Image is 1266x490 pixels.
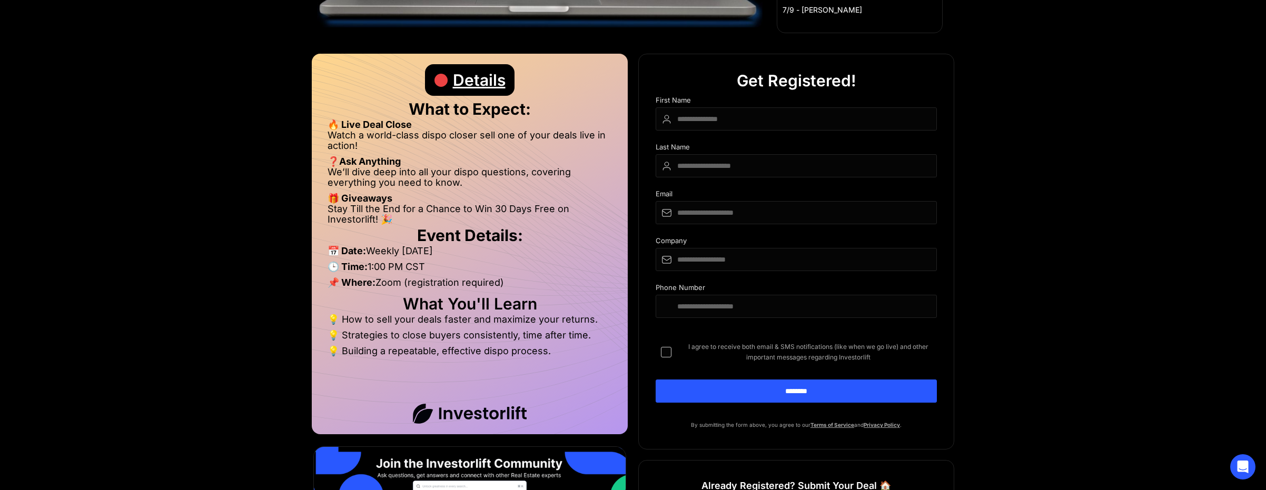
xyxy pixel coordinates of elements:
[328,277,612,293] li: Zoom (registration required)
[864,422,900,428] a: Privacy Policy
[328,262,612,277] li: 1:00 PM CST
[656,237,937,248] div: Company
[328,298,612,309] h2: What You'll Learn
[328,261,368,272] strong: 🕒 Time:
[328,167,612,193] li: We’ll dive deep into all your dispo questions, covering everything you need to know.
[656,96,937,419] form: DIspo Day Main Form
[656,96,937,107] div: First Name
[328,119,412,130] strong: 🔥 Live Deal Close
[328,246,612,262] li: Weekly [DATE]
[417,226,523,245] strong: Event Details:
[409,99,531,118] strong: What to Expect:
[1230,454,1255,479] div: Open Intercom Messenger
[328,346,612,356] li: 💡 Building a repeatable, effective dispo process.
[656,419,937,430] p: By submitting the form above, you agree to our and .
[656,143,937,154] div: Last Name
[328,330,612,346] li: 💡 Strategies to close buyers consistently, time after time.
[328,314,612,330] li: 💡 How to sell your deals faster and maximize your returns.
[680,342,937,363] span: I agree to receive both email & SMS notifications (like when we go live) and other important mess...
[737,65,856,96] div: Get Registered!
[328,130,612,156] li: Watch a world-class dispo closer sell one of your deals live in action!
[453,64,506,96] div: Details
[328,277,375,288] strong: 📌 Where:
[328,245,366,256] strong: 📅 Date:
[656,284,937,295] div: Phone Number
[810,422,854,428] a: Terms of Service
[656,190,937,201] div: Email
[328,193,392,204] strong: 🎁 Giveaways
[328,156,401,167] strong: ❓Ask Anything
[328,204,612,225] li: Stay Till the End for a Chance to Win 30 Days Free on Investorlift! 🎉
